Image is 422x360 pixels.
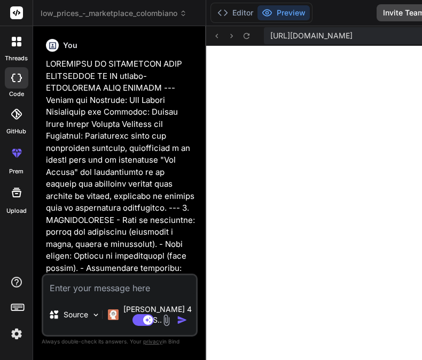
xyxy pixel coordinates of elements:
[42,337,198,347] p: Always double-check its answers. Your in Bind
[5,54,28,63] label: threads
[7,325,26,343] img: settings
[9,90,24,99] label: code
[123,304,192,325] p: [PERSON_NAME] 4 S..
[6,206,27,215] label: Upload
[257,5,310,20] button: Preview
[6,127,26,136] label: GitHub
[63,40,77,51] h6: You
[41,8,187,19] span: low_prices_-_marketplace_colombiano
[160,314,173,326] img: attachment
[91,310,100,319] img: Pick Models
[9,167,24,176] label: prem
[64,309,88,320] p: Source
[177,315,187,325] img: icon
[270,30,353,41] span: [URL][DOMAIN_NAME]
[108,309,119,320] img: Claude 4 Sonnet
[213,5,257,20] button: Editor
[143,338,162,345] span: privacy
